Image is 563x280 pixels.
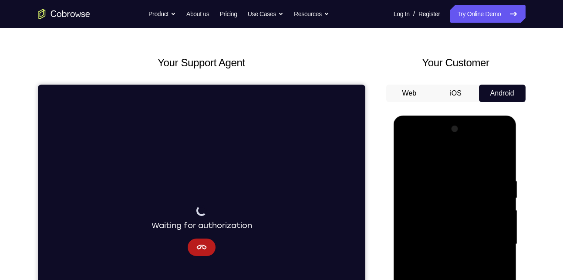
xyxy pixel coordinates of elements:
a: About us [186,5,209,23]
div: Waiting for authorization [114,121,214,147]
button: Web [386,85,433,102]
button: iOS [432,85,479,102]
a: Register [418,5,440,23]
a: Log In [394,5,410,23]
button: Cancel [150,154,178,171]
span: / [413,9,415,19]
button: Product [148,5,176,23]
a: Pricing [219,5,237,23]
button: Resources [294,5,329,23]
a: Try Online Demo [450,5,525,23]
button: Android [479,85,526,102]
h2: Your Customer [386,55,526,71]
a: Go to the home page [38,9,90,19]
button: Use Cases [248,5,283,23]
h2: Your Support Agent [38,55,365,71]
